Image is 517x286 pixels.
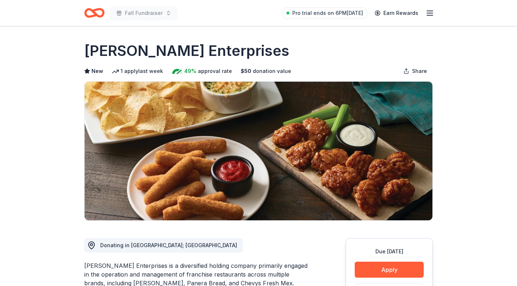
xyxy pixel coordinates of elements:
[85,82,432,220] img: Image for Doherty Enterprises
[412,67,427,75] span: Share
[241,67,251,75] span: $ 50
[91,67,103,75] span: New
[292,9,363,17] span: Pro trial ends on 6PM[DATE]
[100,242,237,248] span: Donating in [GEOGRAPHIC_DATA]; [GEOGRAPHIC_DATA]
[253,67,291,75] span: donation value
[355,262,424,278] button: Apply
[112,67,163,75] div: 1 apply last week
[84,4,105,21] a: Home
[184,67,196,75] span: 49%
[355,247,424,256] div: Due [DATE]
[110,6,177,20] button: Fall Fundraiser
[84,41,289,61] h1: [PERSON_NAME] Enterprises
[398,64,433,78] button: Share
[198,67,232,75] span: approval rate
[370,7,423,20] a: Earn Rewards
[125,9,163,17] span: Fall Fundraiser
[282,7,367,19] a: Pro trial ends on 6PM[DATE]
